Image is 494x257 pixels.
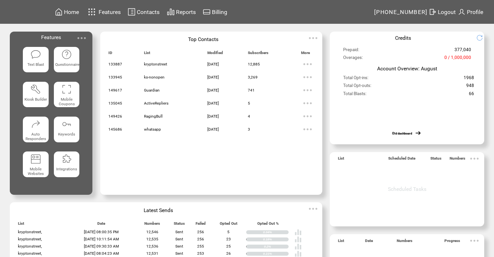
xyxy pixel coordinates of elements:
img: contacts.svg [128,8,135,16]
a: Integrations [54,151,80,181]
span: Mobile Coupons [59,97,75,106]
span: Numbers [144,221,160,229]
img: integrations.svg [61,154,72,164]
a: Home [54,7,80,17]
span: [DATE] [207,75,219,79]
span: Sent [175,237,183,241]
a: Billing [202,7,228,17]
span: Modified [207,50,223,58]
span: Keywords [58,132,75,136]
span: 12,531 [146,251,158,256]
span: Sent [175,244,183,249]
span: 12,536 [146,244,158,249]
span: 253 [197,251,204,256]
span: kryptonstreet, [18,230,42,234]
img: ellypsis.svg [301,58,314,71]
span: Account Overview: August [377,65,437,72]
span: Date [97,221,105,229]
img: poll%20-%20white.svg [295,243,302,250]
img: coupons.svg [61,84,72,94]
a: Text Blast [23,47,49,77]
span: ID [108,50,112,58]
img: auto-responders.svg [30,119,41,129]
span: ActiveRepliers [144,101,168,106]
span: [DATE] [207,88,219,93]
img: creidtcard.svg [203,8,211,16]
span: Total Opt-outs: [343,83,371,91]
span: [DATE] [207,114,219,119]
div: 0.18% [263,237,289,241]
span: [DATE] 08:04:23 AM [84,251,119,256]
span: [DATE] 10:11:54 AM [84,237,119,241]
span: Status [430,156,441,164]
img: ellypsis.svg [307,202,320,215]
span: Scheduled Date [388,156,415,164]
img: refresh.png [476,35,488,41]
span: Questionnaire [55,62,79,67]
span: Opted Out [220,221,237,229]
img: home.svg [55,8,63,16]
span: 25 [226,244,231,249]
img: ellypsis.svg [301,71,314,84]
span: Opted Out % [257,221,279,229]
span: kryptonstreet, [18,244,42,249]
span: List [18,221,24,229]
span: Mobile Websites [28,167,44,176]
a: Keywords [54,117,80,146]
span: 145686 [108,127,122,132]
span: 4 [248,114,250,119]
a: Questionnaire [54,47,80,77]
span: Guardian [144,88,160,93]
span: 3 [248,127,250,132]
span: 26 [226,251,231,256]
span: Latest Sends [144,207,173,213]
a: Mobile Websites [23,151,49,181]
span: kryptonstreet, [18,251,42,256]
span: Profile [467,9,483,15]
span: Status [174,221,185,229]
span: 149426 [108,114,122,119]
span: List [144,50,150,58]
img: ellypsis.svg [301,84,314,97]
a: Old dashboard [392,132,412,135]
span: 12,546 [146,230,158,234]
span: Overages: [343,55,363,63]
span: Text Blast [27,62,44,67]
span: Billing [212,9,227,15]
a: Auto Responders [23,117,49,146]
a: Kiosk Builder [23,82,49,111]
span: RagingBull [144,114,163,119]
span: [DATE] [207,62,219,66]
span: Contacts [137,9,160,15]
span: 133887 [108,62,122,66]
span: Failed [196,221,206,229]
span: Credits [395,35,411,41]
img: ellypsis.svg [301,123,314,136]
a: Features [85,6,122,18]
img: tool%201.svg [30,84,41,94]
span: Reports [176,9,196,15]
a: Reports [166,7,197,17]
span: kryptonstreet [144,62,167,66]
img: features.svg [86,7,98,17]
span: 23 [226,237,231,241]
span: Scheduled Tasks [388,186,426,192]
img: text-blast.svg [30,49,41,60]
img: poll%20-%20white.svg [295,236,302,243]
img: ellypsis.svg [468,234,481,247]
span: 0 / 1,000,000 [444,55,471,63]
span: [DATE] 09:30:33 AM [84,244,119,249]
span: Features [41,34,61,40]
span: 133945 [108,75,122,79]
span: Home [64,9,79,15]
span: Logout [438,9,456,15]
span: whatsapp [144,127,161,132]
img: ellypsis.svg [307,32,320,45]
span: kryptonstreet, [18,237,42,241]
span: Features [99,9,121,15]
span: 948 [466,83,474,91]
span: 135045 [108,101,122,106]
a: Profile [457,7,484,17]
span: Total Blasts: [343,91,366,99]
img: mobile-websites.svg [30,154,41,164]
